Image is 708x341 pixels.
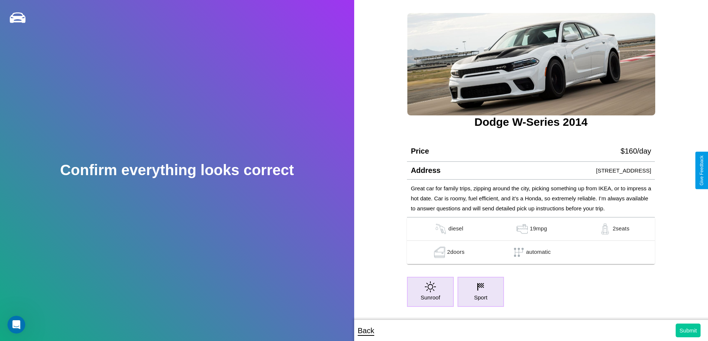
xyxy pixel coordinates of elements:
h4: Address [411,166,440,175]
p: Sunroof [421,292,440,302]
p: automatic [526,247,551,258]
p: 19 mpg [530,223,547,235]
img: gas [598,223,612,235]
p: Great car for family trips, zipping around the city, picking something up from IKEA, or to impres... [411,183,651,213]
iframe: Intercom live chat [7,316,25,334]
button: Submit [676,324,701,337]
img: gas [433,223,448,235]
p: $ 160 /day [621,144,651,158]
img: gas [432,247,447,258]
table: simple table [407,217,655,264]
img: gas [515,223,530,235]
p: Back [358,324,374,337]
p: [STREET_ADDRESS] [596,165,651,176]
div: Give Feedback [699,155,704,186]
p: diesel [448,223,463,235]
h2: Confirm everything looks correct [60,162,294,178]
h3: Dodge W-Series 2014 [407,116,655,128]
p: Sport [474,292,487,302]
h4: Price [411,147,429,155]
p: 2 seats [612,223,629,235]
p: 2 doors [447,247,465,258]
